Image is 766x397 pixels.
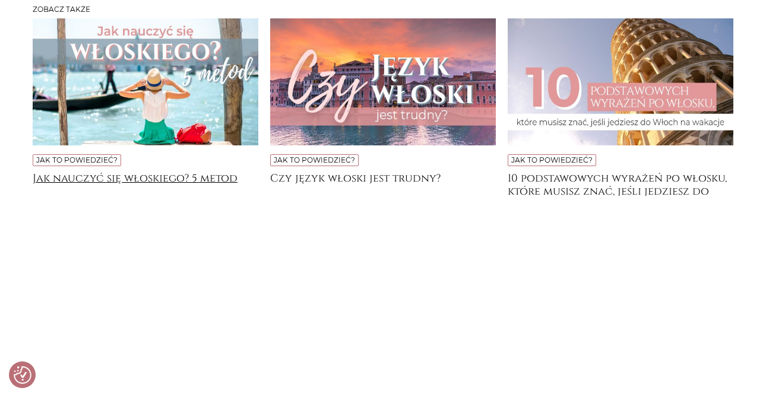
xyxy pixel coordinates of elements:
[33,172,258,196] a: Jak nauczyć się włoskiego? 5 metod
[33,5,733,14] h3: Zobacz także
[14,366,31,384] img: Revisit consent button
[36,155,118,164] a: Jak to powiedzieć?
[511,155,593,164] a: Jak to powiedzieć?
[270,172,496,196] a: Czy język włoski jest trudny?
[14,366,31,384] button: Preferencje co do zgód
[274,155,355,164] a: Jak to powiedzieć?
[508,172,733,196] a: 10 podstawowych wyrażeń po włosku, które musisz znać, jeśli jedziesz do [GEOGRAPHIC_DATA] na wakacje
